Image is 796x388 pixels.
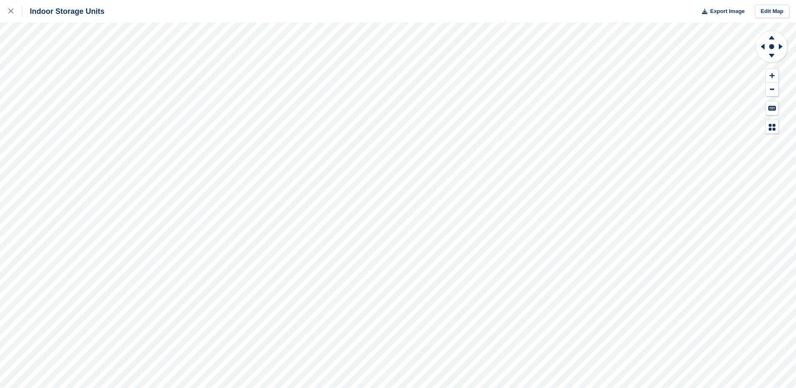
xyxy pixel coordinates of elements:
[766,101,778,115] button: Keyboard Shortcuts
[766,69,778,83] button: Zoom In
[755,5,789,18] a: Edit Map
[766,83,778,97] button: Zoom Out
[697,5,745,18] button: Export Image
[22,6,104,16] div: Indoor Storage Units
[710,7,744,16] span: Export Image
[766,120,778,134] button: Map Legend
